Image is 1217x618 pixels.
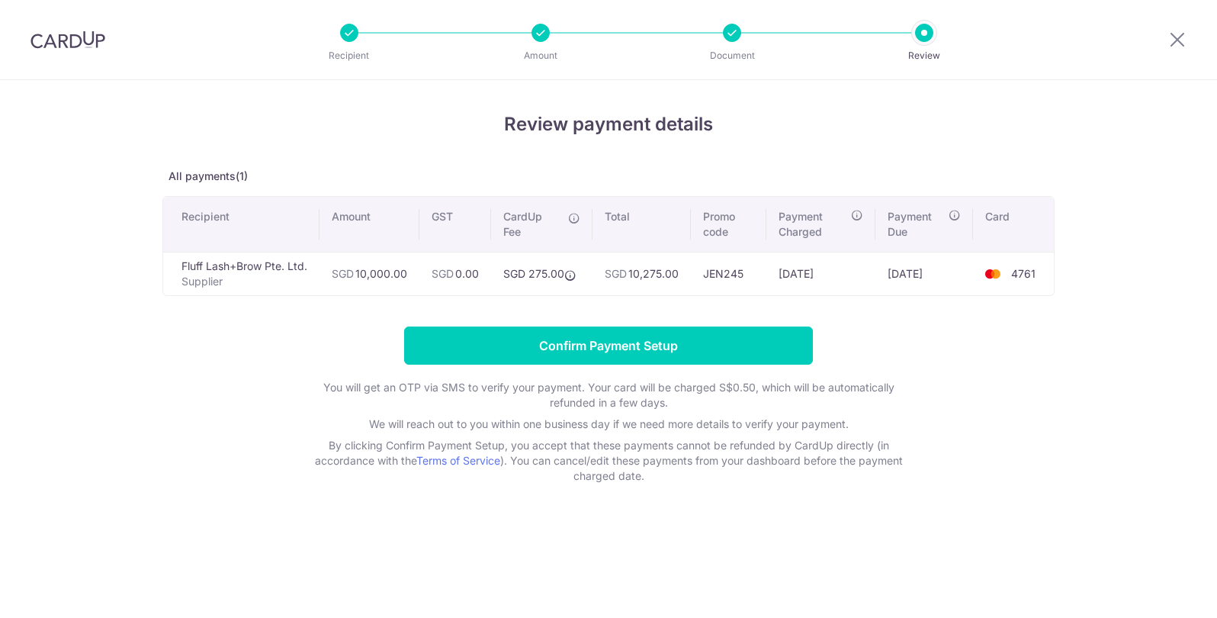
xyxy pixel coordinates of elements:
[31,31,105,49] img: CardUp
[973,197,1054,252] th: Card
[162,169,1055,184] p: All payments(1)
[320,252,419,295] td: 10,000.00
[419,197,491,252] th: GST
[592,252,691,295] td: 10,275.00
[162,111,1055,138] h4: Review payment details
[303,380,914,410] p: You will get an OTP via SMS to verify your payment. Your card will be charged S$0.50, which will ...
[293,48,406,63] p: Recipient
[320,197,419,252] th: Amount
[303,417,914,432] p: We will reach out to you within one business day if we need more details to verify your payment.
[432,267,454,280] span: SGD
[868,48,981,63] p: Review
[592,197,691,252] th: Total
[875,252,973,295] td: [DATE]
[605,267,627,280] span: SGD
[163,197,320,252] th: Recipient
[163,252,320,295] td: Fluff Lash+Brow Pte. Ltd.
[484,48,597,63] p: Amount
[691,197,766,252] th: Promo code
[691,252,766,295] td: JEN245
[181,274,307,289] p: Supplier
[404,327,813,365] input: Confirm Payment Setup
[779,209,847,240] span: Payment Charged
[303,438,914,484] p: By clicking Confirm Payment Setup, you accept that these payments cannot be refunded by CardUp di...
[676,48,788,63] p: Document
[419,252,491,295] td: 0.00
[766,252,876,295] td: [DATE]
[416,454,500,467] a: Terms of Service
[332,267,354,280] span: SGD
[491,252,592,295] td: SGD 275.00
[1011,267,1036,280] span: 4761
[978,265,1008,283] img: <span class="translation_missing" title="translation missing: en.account_steps.new_confirm_form.b...
[888,209,944,240] span: Payment Due
[503,209,560,240] span: CardUp Fee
